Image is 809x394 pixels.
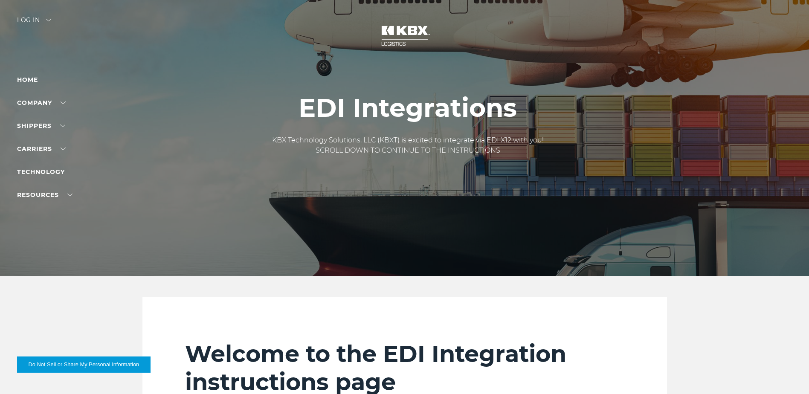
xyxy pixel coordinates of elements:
div: Log in [17,17,51,29]
button: Do Not Sell or Share My Personal Information [17,356,151,373]
a: Carriers [17,145,66,153]
a: Company [17,99,66,107]
a: Technology [17,168,65,176]
h1: EDI Integrations [272,93,544,122]
a: SHIPPERS [17,122,65,130]
a: Home [17,76,38,84]
img: arrow [46,19,51,21]
img: kbx logo [373,17,437,55]
a: RESOURCES [17,191,72,199]
p: KBX Technology Solutions, LLC (KBXT) is excited to integrate via EDI X12 with you! SCROLL DOWN TO... [272,135,544,156]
